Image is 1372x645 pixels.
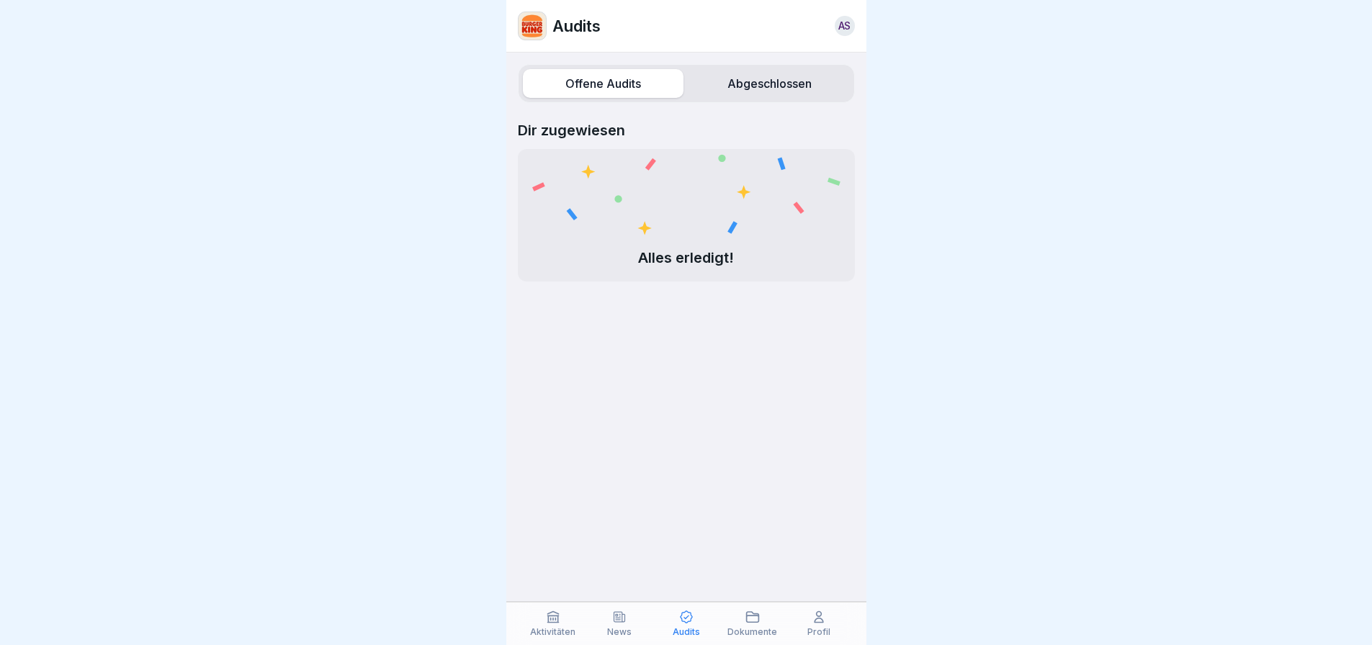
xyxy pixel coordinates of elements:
p: Alles erledigt! [532,248,840,267]
a: AS [835,16,855,36]
p: Dokumente [727,627,777,637]
p: Profil [807,627,830,637]
p: Audits [552,17,601,35]
img: w2f18lwxr3adf3talrpwf6id.png [519,12,546,40]
p: News [607,627,632,637]
p: Aktivitäten [530,627,575,637]
p: Audits [673,627,700,637]
p: Dir zugewiesen [518,122,855,139]
label: Offene Audits [523,69,683,98]
label: Abgeschlossen [689,69,850,98]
